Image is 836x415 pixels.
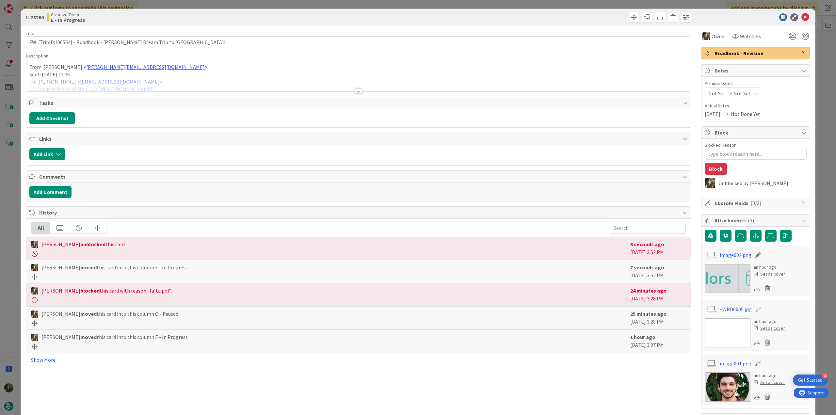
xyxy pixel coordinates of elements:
input: type card name here... [26,36,691,48]
input: Search... [610,222,686,234]
div: an hour ago [754,264,785,271]
div: [DATE] 3:28 PM [630,310,686,326]
img: IG [31,264,38,271]
img: IG [31,311,38,318]
label: Title [26,30,34,36]
button: Add Link [29,148,65,160]
p: Sent: [DATE] 13:36 [29,71,687,78]
span: History [39,209,679,216]
span: Watchers [740,32,761,40]
button: Block [705,163,727,175]
span: ( 0/3 ) [750,200,761,206]
b: 7 seconds ago [630,264,664,271]
span: Comments [39,173,679,181]
img: IG [702,32,710,40]
b: blocked [80,287,100,294]
img: IG [31,241,38,248]
span: Not Set [708,89,726,97]
button: Add Checklist [29,112,75,124]
span: Attachments [715,216,798,224]
span: Support [14,1,30,9]
div: 4 [822,373,828,379]
span: Not Set [733,89,751,97]
button: Add Comment [29,186,72,198]
b: E - In Progress [51,17,85,23]
span: Creative Team [51,12,85,17]
span: Dates [715,67,798,74]
span: [PERSON_NAME] this card into this column E - In Progress [41,263,188,271]
a: image001.png [720,359,751,367]
div: Set as cover [754,379,785,386]
b: unblocked [80,241,105,247]
div: [DATE] 3:52 PM [630,240,686,257]
span: Tasks [39,99,679,107]
span: [PERSON_NAME] this card into this column E - In Progress [41,333,188,341]
span: Planned Dates [705,80,807,87]
span: Actual Dates [705,103,807,109]
span: Not Done Yet [731,110,760,118]
a: image002.png [720,251,751,259]
div: Set as cover [754,271,785,278]
a: ~WRD0005.jpg [720,305,752,313]
div: Download [754,284,761,293]
span: Links [39,135,679,143]
div: Unblocked by [PERSON_NAME] [718,180,807,186]
span: Roadbook - Revision [715,49,798,57]
div: an hour ago [754,318,785,325]
span: [DATE] [705,110,720,118]
img: IG [31,334,38,341]
span: Custom Fields [715,199,798,207]
span: Block [715,129,798,136]
a: Show More... [31,356,686,364]
div: an hour ago [754,372,785,379]
div: Set as cover [754,325,785,332]
span: [PERSON_NAME] this card into this column O - Paused [41,310,178,318]
span: ( 3 ) [748,217,754,224]
b: 3 seconds ago [630,241,664,247]
span: [PERSON_NAME] this card [41,240,125,248]
a: [PERSON_NAME][EMAIL_ADDRESS][DOMAIN_NAME] [86,64,205,70]
b: moved [80,264,97,271]
b: 24 minutes ago [630,287,667,294]
div: Get Started [798,377,823,383]
div: Download [754,338,761,347]
b: 25 minutes ago [630,311,667,317]
b: 23280 [31,14,44,21]
div: [DATE] 3:07 PM [630,333,686,349]
span: Description [26,53,48,59]
div: [DATE] 3:28 PM [630,287,686,303]
div: Download [754,392,761,401]
p: From: [PERSON_NAME] < > [29,63,687,71]
span: Owner [712,32,726,40]
span: [PERSON_NAME] this card with reason "falta poi" [41,287,171,295]
label: Blocked Reason [705,142,736,148]
div: [DATE] 3:52 PM [630,263,686,280]
img: IG [31,287,38,295]
b: moved [80,311,97,317]
b: 1 hour ago [630,334,655,340]
div: All [31,222,50,233]
span: ID [26,13,44,21]
img: IG [705,178,715,188]
div: Open Get Started checklist, remaining modules: 4 [793,375,828,386]
b: moved [80,334,97,340]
